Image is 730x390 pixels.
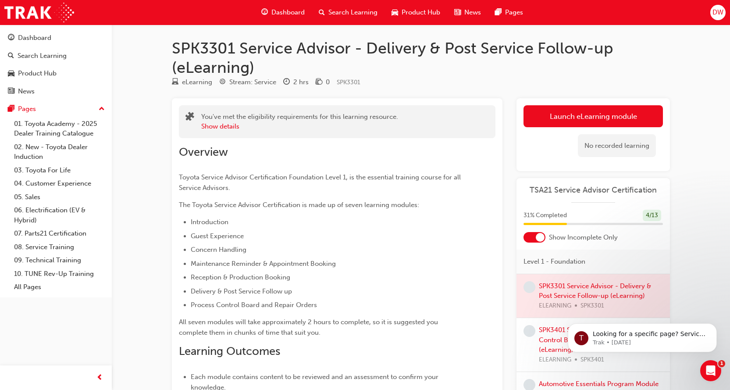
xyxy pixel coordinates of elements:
[182,77,212,87] div: eLearning
[385,4,447,21] a: car-iconProduct Hub
[11,240,108,254] a: 08. Service Training
[179,201,419,209] span: The Toyota Service Advisor Certification is made up of seven learning modules:
[4,101,108,117] button: Pages
[191,260,336,268] span: Maintenance Reminder & Appointment Booking
[191,273,290,281] span: Reception & Production Booking
[18,68,57,79] div: Product Hub
[18,51,67,61] div: Search Learning
[179,145,228,159] span: Overview
[283,79,290,86] span: clock-icon
[11,227,108,240] a: 07. Parts21 Certification
[8,52,14,60] span: search-icon
[18,86,35,97] div: News
[219,77,276,88] div: Stream
[578,134,656,157] div: No recorded learning
[523,325,535,337] span: learningRecordVerb_NONE-icon
[523,257,585,267] span: Level 1 - Foundation
[172,39,670,77] h1: SPK3301 Service Advisor - Delivery & Post Service Follow-up (eLearning)
[4,28,108,101] button: DashboardSearch LearningProduct HubNews
[179,344,280,358] span: Learning Outcomes
[392,7,398,18] span: car-icon
[293,77,309,87] div: 2 hrs
[447,4,488,21] a: news-iconNews
[523,211,567,221] span: 31 % Completed
[99,104,105,115] span: up-icon
[11,177,108,190] a: 04. Customer Experience
[4,65,108,82] a: Product Hub
[328,7,377,18] span: Search Learning
[191,287,292,295] span: Delivery & Post Service Follow up
[201,122,239,132] button: Show details
[464,7,481,18] span: News
[402,7,440,18] span: Product Hub
[96,372,103,383] span: prev-icon
[643,210,661,222] div: 4 / 13
[523,105,663,127] a: Launch eLearning module
[179,173,463,192] span: Toyota Service Advisor Certification Foundation Level 1, is the essential training course for all...
[539,326,644,354] a: SPK3401 Service Advisor - Process Control Board & Repair Order (eLearning)
[539,355,571,365] span: ELEARNING
[201,112,398,132] div: You've met the eligibility requirements for this learning resource.
[11,254,108,267] a: 09. Technical Training
[710,5,726,20] button: DW
[18,104,36,114] div: Pages
[4,48,108,64] a: Search Learning
[172,77,212,88] div: Type
[172,79,178,86] span: learningResourceType_ELEARNING-icon
[191,301,317,309] span: Process Control Board and Repair Orders
[191,218,228,226] span: Introduction
[718,360,725,367] span: 1
[454,7,461,18] span: news-icon
[319,7,325,18] span: search-icon
[261,7,268,18] span: guage-icon
[11,267,108,281] a: 10. TUNE Rev-Up Training
[4,30,108,46] a: Dashboard
[700,360,721,381] iframe: Intercom live chat
[11,204,108,227] a: 06. Electrification (EV & Hybrid)
[254,4,312,21] a: guage-iconDashboard
[283,77,309,88] div: Duration
[4,83,108,100] a: News
[229,77,276,87] div: Stream: Service
[316,77,330,88] div: Price
[523,281,535,293] span: learningRecordVerb_NONE-icon
[316,79,322,86] span: money-icon
[11,190,108,204] a: 05. Sales
[523,185,663,195] a: TSA21 Service Advisor Certification
[8,88,14,96] span: news-icon
[337,79,360,86] span: Learning resource code
[505,7,523,18] span: Pages
[8,34,14,42] span: guage-icon
[555,305,730,366] iframe: Intercom notifications message
[549,233,618,243] span: Show Incomplete Only
[18,33,51,43] div: Dashboard
[4,3,74,22] img: Trak
[488,4,530,21] a: pages-iconPages
[8,105,14,113] span: pages-icon
[11,164,108,177] a: 03. Toyota For Life
[11,280,108,294] a: All Pages
[8,70,14,78] span: car-icon
[271,7,305,18] span: Dashboard
[11,117,108,140] a: 01. Toyota Academy - 2025 Dealer Training Catalogue
[312,4,385,21] a: search-iconSearch Learning
[712,7,723,18] span: DW
[219,79,226,86] span: target-icon
[326,77,330,87] div: 0
[495,7,502,18] span: pages-icon
[191,246,246,254] span: Concern Handling
[185,113,194,123] span: puzzle-icon
[11,140,108,164] a: 02. New - Toyota Dealer Induction
[179,318,440,336] span: All seven modules will take approximately 2 hours to complete, so it is suggested you complete th...
[191,232,244,240] span: Guest Experience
